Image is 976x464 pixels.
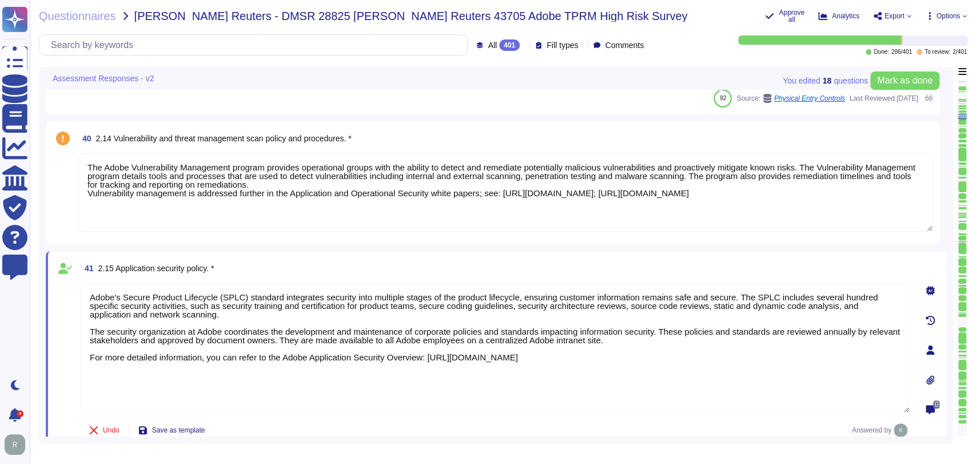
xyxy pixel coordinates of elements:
span: Fill types [547,41,578,49]
span: Save as template [152,427,205,434]
span: Export [885,13,905,19]
div: 401 [499,39,520,51]
textarea: The Adobe Vulnerability Management program provides operational groups with the ability to detect... [78,153,933,232]
span: Questionnaires [39,10,116,22]
input: Search by keywords [45,35,467,55]
button: Save as template [129,419,214,442]
span: Last Reviewed [DATE] [850,95,918,102]
button: Undo [80,419,129,442]
span: Answered by [852,427,891,434]
textarea: Adobe's Secure Product Lifecycle (SPLC) standard integrates security into multiple stages of the ... [80,283,910,413]
button: user [2,432,33,457]
span: Mark as done [877,76,933,85]
span: You edited question s [783,77,868,85]
span: To review: [925,49,950,55]
span: [PERSON_NAME] Reuters - DMSR 28825 [PERSON_NAME] Reuters 43705 Adobe TPRM High Risk Survey [134,10,688,22]
span: 92 [720,95,726,101]
span: Done: [874,49,889,55]
span: Undo [103,427,119,434]
img: user [894,423,907,437]
span: Comments [605,41,644,49]
span: 66 [923,95,933,102]
span: 41 [80,264,94,272]
span: 286 / 401 [891,49,912,55]
span: Assessment Responses - v2 [53,74,154,82]
span: Options [937,13,960,19]
img: user [5,434,25,455]
button: Approve all [765,9,804,23]
span: Physical Entry Controls [774,95,845,102]
span: 40 [78,134,91,142]
span: 2.15 Application security policy. * [98,264,214,273]
span: Analytics [832,13,859,19]
button: Mark as done [870,72,939,90]
span: 2.14 Vulnerability and threat management scan policy and procedures. * [96,134,352,143]
button: Analytics [818,11,859,21]
span: 0 [933,400,939,409]
div: 4 [17,410,23,417]
span: Source: [736,94,844,103]
span: All [488,41,497,49]
b: 18 [823,77,832,85]
span: 2 / 401 [953,49,967,55]
span: Approve all [779,9,804,23]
